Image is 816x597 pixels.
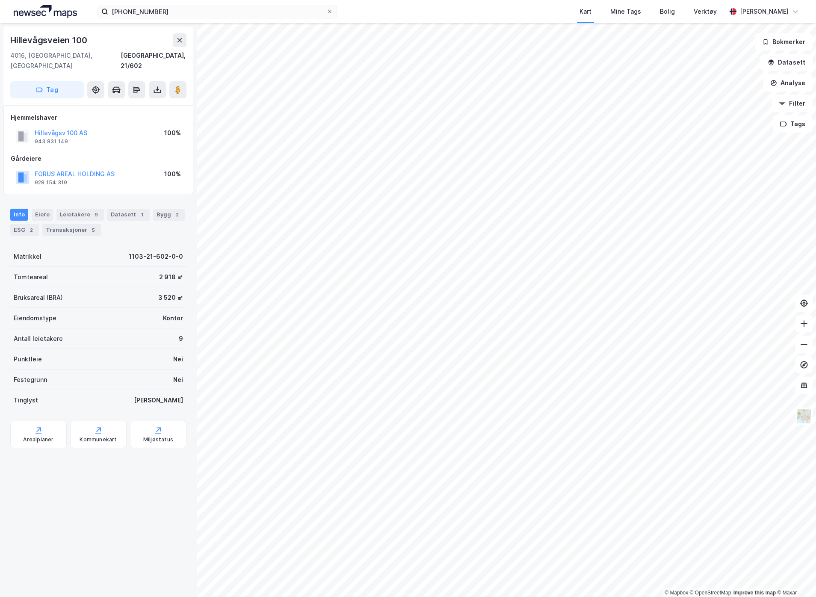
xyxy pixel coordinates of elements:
div: 928 154 319 [35,179,67,186]
div: Kontor [163,313,183,323]
div: Gårdeiere [11,154,186,164]
div: Tomteareal [14,272,48,282]
button: Datasett [760,54,813,71]
div: Kommunekart [80,436,117,443]
div: Info [10,209,28,221]
div: Datasett [107,209,150,221]
div: Nei [173,354,183,364]
img: Z [796,408,812,424]
div: Hillevågsveien 100 [10,33,89,47]
div: Matrikkel [14,251,41,262]
div: Hjemmelshaver [11,112,186,123]
div: Eiere [32,209,53,221]
div: Kontrollprogram for chat [773,556,816,597]
div: Festegrunn [14,375,47,385]
div: Arealplaner [23,436,53,443]
button: Tags [773,115,813,133]
div: 9 [179,334,183,344]
button: Bokmerker [755,33,813,50]
div: 3 520 ㎡ [158,293,183,303]
div: 4016, [GEOGRAPHIC_DATA], [GEOGRAPHIC_DATA] [10,50,121,71]
div: ESG [10,224,39,236]
div: 943 831 149 [35,138,68,145]
div: Punktleie [14,354,42,364]
div: Verktøy [694,6,717,17]
div: 1103-21-602-0-0 [129,251,183,262]
div: 2 [27,226,35,234]
div: [GEOGRAPHIC_DATA], 21/602 [121,50,186,71]
img: logo.a4113a55bc3d86da70a041830d287a7e.svg [14,5,77,18]
div: 1 [138,210,146,219]
div: 2 918 ㎡ [159,272,183,282]
div: Kart [579,6,591,17]
div: Miljøstatus [143,436,173,443]
a: OpenStreetMap [690,590,731,596]
div: 5 [89,226,98,234]
div: [PERSON_NAME] [740,6,789,17]
div: Bolig [660,6,675,17]
div: Leietakere [56,209,104,221]
button: Filter [772,95,813,112]
div: Antall leietakere [14,334,63,344]
div: 2 [173,210,181,219]
div: Bruksareal (BRA) [14,293,63,303]
div: Transaksjoner [42,224,101,236]
div: Nei [173,375,183,385]
div: Eiendomstype [14,313,56,323]
a: Mapbox [665,590,688,596]
div: [PERSON_NAME] [134,395,183,405]
input: Søk på adresse, matrikkel, gårdeiere, leietakere eller personer [108,5,326,18]
div: 100% [164,169,181,179]
div: Tinglyst [14,395,38,405]
iframe: Chat Widget [773,556,816,597]
button: Tag [10,81,84,98]
a: Improve this map [733,590,776,596]
div: Bygg [153,209,185,221]
div: 100% [164,128,181,138]
div: Mine Tags [610,6,641,17]
button: Analyse [763,74,813,92]
div: 9 [92,210,101,219]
